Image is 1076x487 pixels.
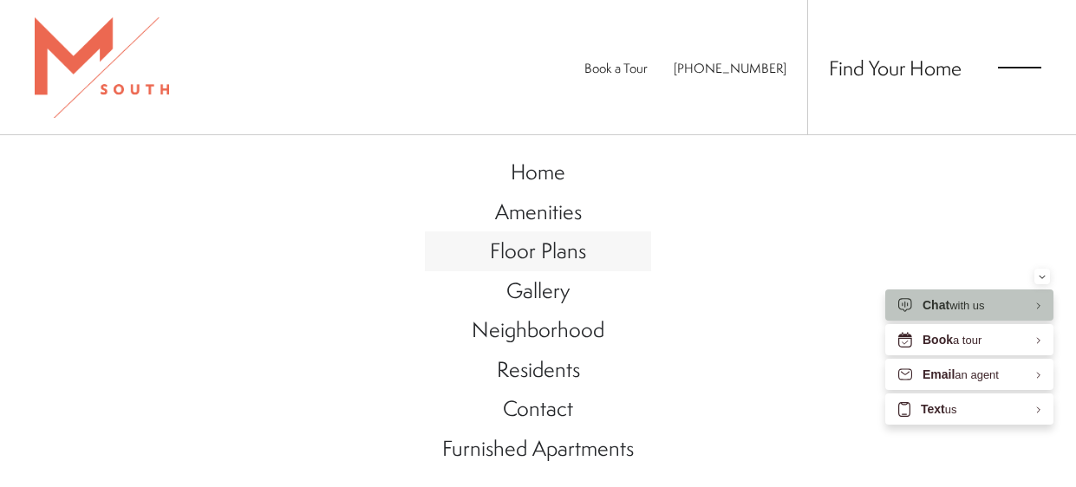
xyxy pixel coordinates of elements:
[495,197,582,226] span: Amenities
[425,310,651,350] a: Go to Neighborhood
[490,236,586,265] span: Floor Plans
[674,59,786,77] a: Call Us at 813-570-8014
[506,276,570,305] span: Gallery
[425,350,651,390] a: Go to Residents
[998,60,1041,75] button: Open Menu
[829,54,962,81] a: Find Your Home
[425,192,651,232] a: Go to Amenities
[511,157,565,186] span: Home
[584,59,648,77] a: Book a Tour
[425,429,651,469] a: Go to Furnished Apartments (opens in a new tab)
[425,271,651,311] a: Go to Gallery
[503,393,573,423] span: Contact
[35,17,169,118] img: MSouth
[425,389,651,429] a: Go to Contact
[497,354,580,384] span: Residents
[472,315,604,344] span: Neighborhood
[425,231,651,271] a: Go to Floor Plans
[674,59,786,77] span: [PHONE_NUMBER]
[442,433,634,463] span: Furnished Apartments
[425,153,651,192] a: Go to Home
